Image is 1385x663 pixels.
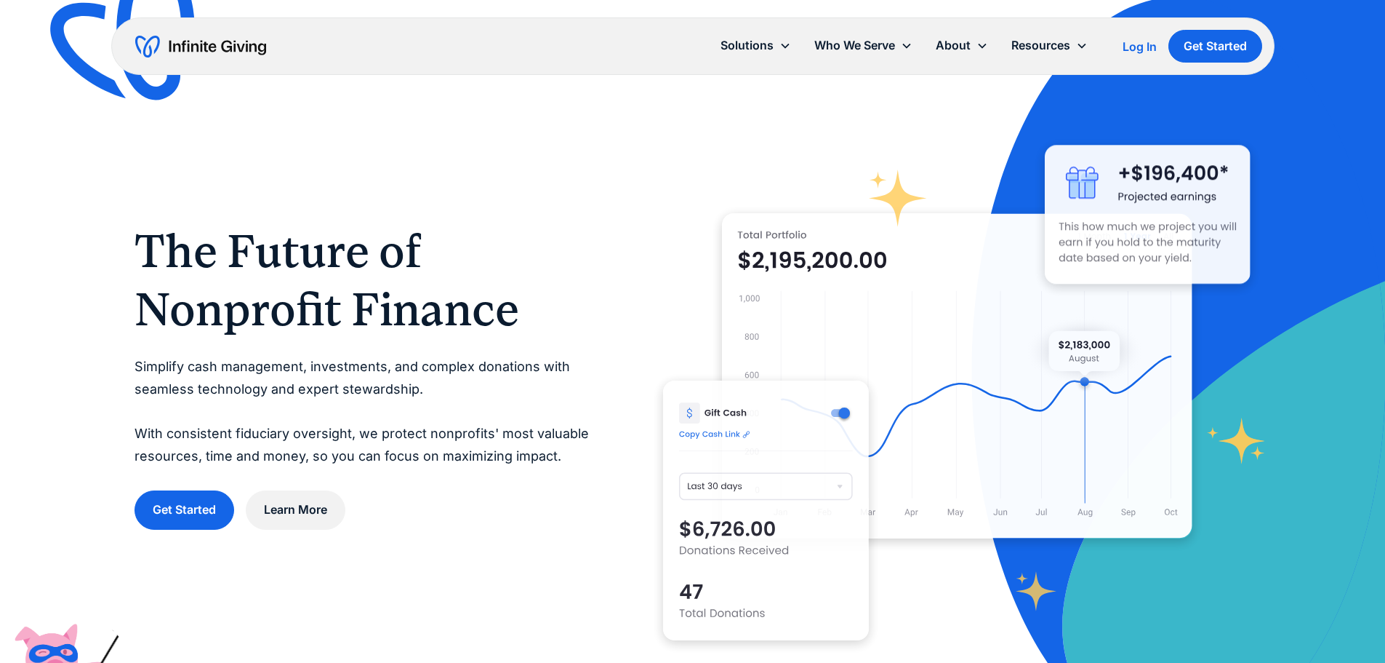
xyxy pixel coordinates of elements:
div: Who We Serve [814,36,895,55]
a: Log In [1123,38,1157,55]
a: home [135,35,266,58]
h1: The Future of Nonprofit Finance [135,222,605,338]
div: About [924,30,1000,61]
a: Get Started [135,491,234,529]
div: Who We Serve [803,30,924,61]
div: About [936,36,971,55]
img: donation software for nonprofits [663,381,869,640]
img: nonprofit donation platform [722,213,1192,539]
div: Solutions [709,30,803,61]
a: Learn More [246,491,345,529]
div: Resources [1011,36,1070,55]
div: Log In [1123,41,1157,52]
div: Solutions [720,36,774,55]
p: Simplify cash management, investments, and complex donations with seamless technology and expert ... [135,356,605,467]
img: fundraising star [1207,418,1266,464]
div: Resources [1000,30,1099,61]
a: Get Started [1168,30,1262,63]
